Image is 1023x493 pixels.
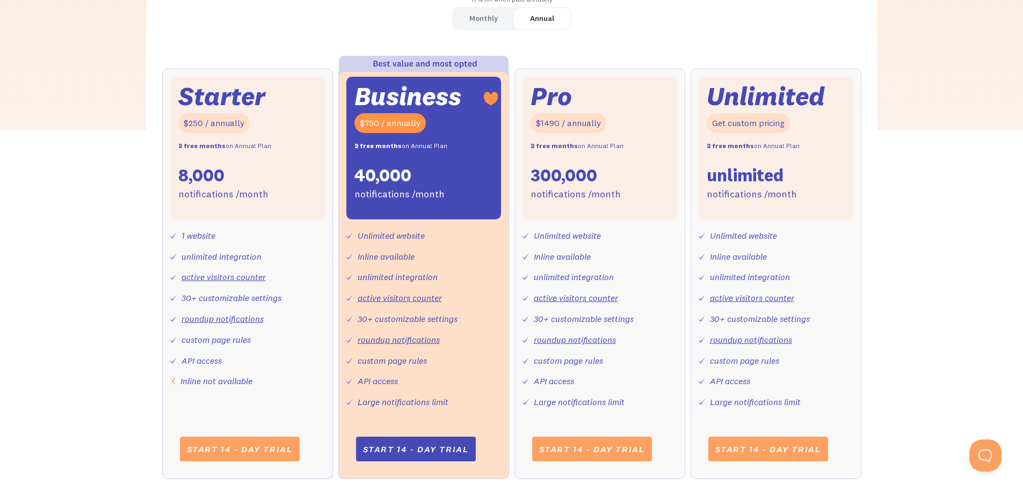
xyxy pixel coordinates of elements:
[354,113,426,133] div: $750 / annually
[180,373,252,389] div: Inline not available
[707,85,825,108] div: Unlimited
[534,394,625,410] div: Large notifications limit
[354,164,411,187] div: 40,000
[707,113,790,133] div: Get custom pricing
[710,353,779,369] div: custom page rules
[358,353,427,369] div: custom page rules
[531,113,606,133] div: $1490 / annually
[358,394,448,410] div: Large notifications limit
[358,228,425,244] div: Unlimited website
[358,269,438,285] div: unlimited integration
[469,11,498,26] div: Monthly
[531,85,572,108] div: Pro
[178,187,269,202] div: notifications /month
[354,85,461,108] div: Business
[178,142,226,150] strong: 2 free months
[530,11,554,26] div: Annual
[707,164,783,187] div: unlimited
[534,292,618,303] a: active visitors counter
[710,394,801,410] div: Large notifications limit
[531,142,578,150] strong: 2 free months
[534,334,616,345] a: roundup notifications
[710,269,790,285] div: unlimited integration
[178,164,224,187] div: 8,000
[358,249,415,264] div: Inline available
[182,249,262,264] div: unlimited integration
[710,249,767,264] div: Inline available
[534,249,591,264] div: Inline available
[710,228,777,244] div: Unlimited website
[707,138,800,154] div: on Annual Plan
[534,311,634,327] div: 30+ customizable settings
[182,290,281,306] div: 30+ customizable settings
[354,142,402,150] strong: 2 free months
[182,228,215,244] div: 1 website
[354,138,447,154] div: on Annual Plan
[534,373,574,389] div: API access
[358,311,458,327] div: 30+ customizable settings
[707,187,797,202] div: notifications /month
[180,437,300,461] a: Start 14 - day trial
[182,271,266,282] a: active visitors counter
[358,334,440,345] a: roundup notifications
[182,353,222,369] div: API access
[534,269,614,285] div: unlimited integration
[534,353,603,369] div: custom page rules
[531,187,621,202] div: notifications /month
[710,292,794,303] a: active visitors counter
[969,439,1002,472] iframe: Toggle Customer Support
[182,332,251,348] div: custom page rules
[178,85,265,108] div: Starter
[707,142,754,150] strong: 2 free months
[708,437,828,461] a: Start 14 - day trial
[710,373,750,389] div: API access
[531,164,597,187] div: 300,000
[358,373,398,389] div: API access
[354,187,445,202] div: notifications /month
[178,113,250,133] div: $250 / annually
[178,138,271,154] div: on Annual Plan
[356,437,476,461] a: Start 14 - day trial
[532,437,652,461] a: Start 14 - day trial
[710,311,810,327] div: 30+ customizable settings
[358,292,442,303] a: active visitors counter
[182,313,264,324] a: roundup notifications
[710,334,792,345] a: roundup notifications
[534,228,601,244] div: Unlimited website
[531,138,623,154] div: on Annual Plan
